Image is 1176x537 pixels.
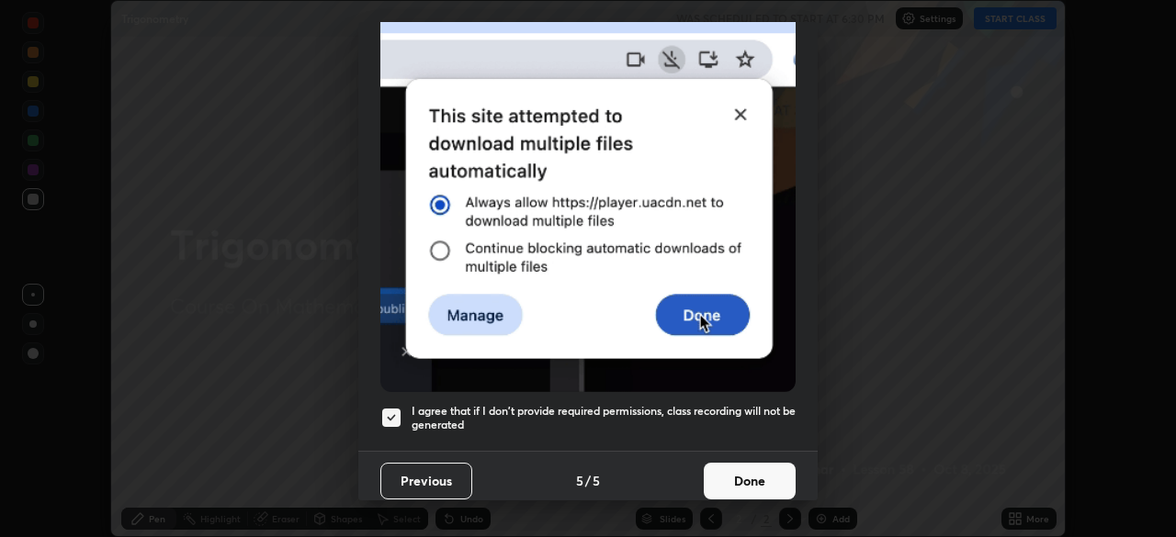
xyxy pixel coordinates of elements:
[593,471,600,490] h4: 5
[576,471,583,490] h4: 5
[585,471,591,490] h4: /
[412,404,796,432] h5: I agree that if I don't provide required permissions, class recording will not be generated
[704,463,796,499] button: Done
[380,463,472,499] button: Previous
